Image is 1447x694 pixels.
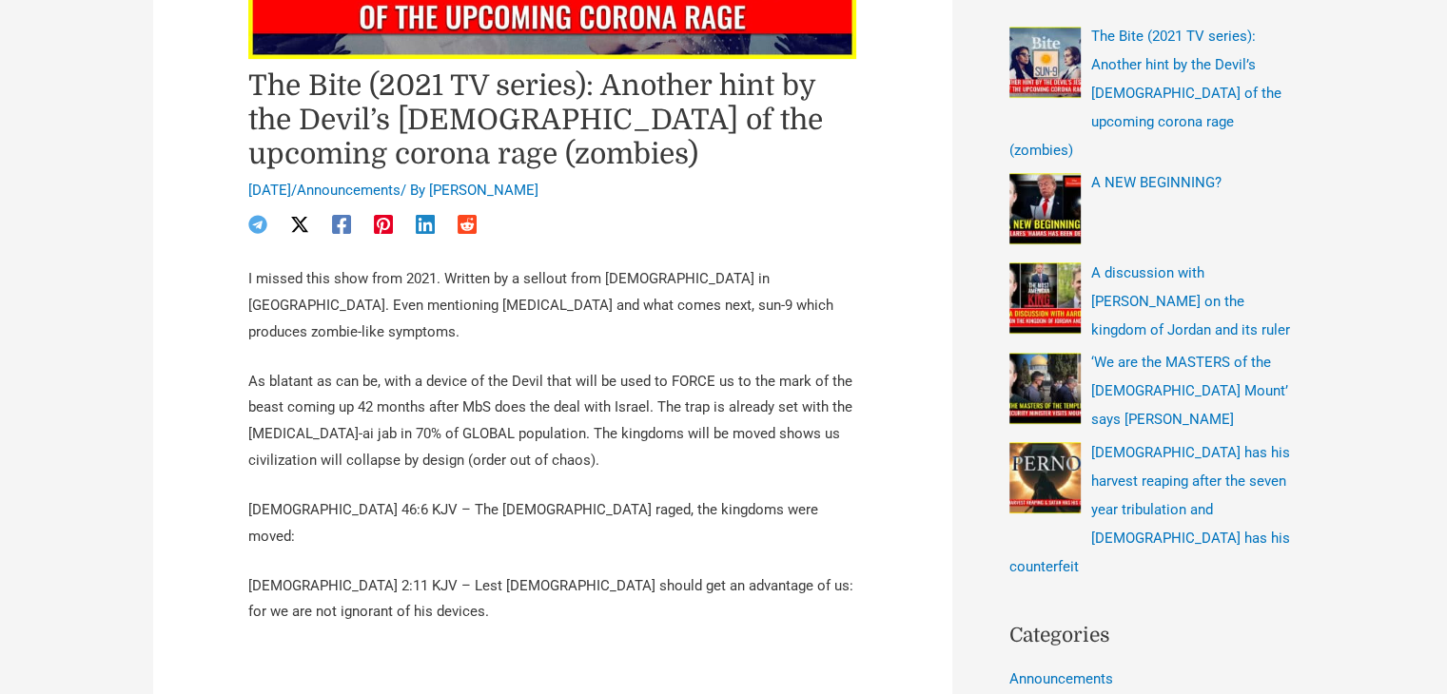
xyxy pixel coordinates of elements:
[1009,621,1295,651] h2: Categories
[1009,28,1281,159] a: The Bite (2021 TV series): Another hint by the Devil’s [DEMOGRAPHIC_DATA] of the upcoming corona ...
[248,181,857,202] div: / / By
[1091,174,1222,191] a: A NEW BEGINNING?
[1091,264,1290,338] a: A discussion with [PERSON_NAME] on the kingdom of Jordan and its ruler
[429,182,538,199] a: [PERSON_NAME]
[248,182,291,199] span: [DATE]
[248,68,857,171] h1: The Bite (2021 TV series): Another hint by the Devil’s [DEMOGRAPHIC_DATA] of the upcoming corona ...
[248,266,857,346] p: I missed this show from 2021. Written by a sellout from [DEMOGRAPHIC_DATA] in [GEOGRAPHIC_DATA]. ...
[248,215,267,234] a: Telegram
[332,215,351,234] a: Facebook
[1009,670,1113,687] a: Announcements
[1091,354,1288,428] a: ‘We are the MASTERS of the [DEMOGRAPHIC_DATA] Mount’ says [PERSON_NAME]
[290,215,309,234] a: Twitter / X
[248,573,857,627] p: [DEMOGRAPHIC_DATA] 2:11 KJV – Lest [DEMOGRAPHIC_DATA] should get an advantage of us: for we are n...
[416,215,435,234] a: Linkedin
[458,215,477,234] a: Reddit
[374,215,393,234] a: Pinterest
[1009,22,1295,580] nav: Recent Posts
[248,497,857,550] p: [DEMOGRAPHIC_DATA] 46:6 KJV – The [DEMOGRAPHIC_DATA] raged, the kingdoms were moved:
[297,182,401,199] a: Announcements
[1009,444,1290,575] a: [DEMOGRAPHIC_DATA] has his harvest reaping after the seven year tribulation and [DEMOGRAPHIC_DATA...
[248,369,857,474] p: As blatant as can be, with a device of the Devil that will be used to FORCE us to the mark of the...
